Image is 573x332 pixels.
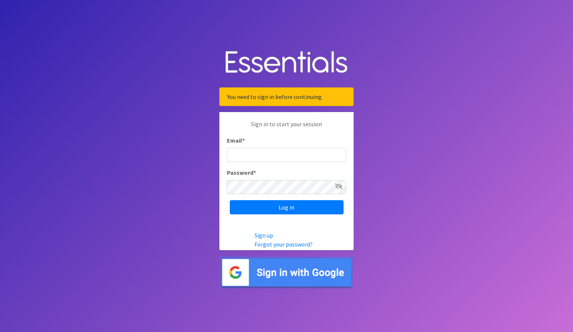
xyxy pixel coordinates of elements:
[254,241,313,248] a: Forgot your password?
[227,168,256,177] label: Password
[219,43,354,82] img: Human Essentials
[254,232,273,239] a: Sign up
[253,169,256,176] abbr: required
[219,256,354,289] img: Sign in with Google
[227,136,245,145] label: Email
[227,120,346,136] p: Sign in to start your session
[242,137,245,144] abbr: required
[230,200,344,214] input: Log in
[219,87,354,106] div: You need to sign in before continuing.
